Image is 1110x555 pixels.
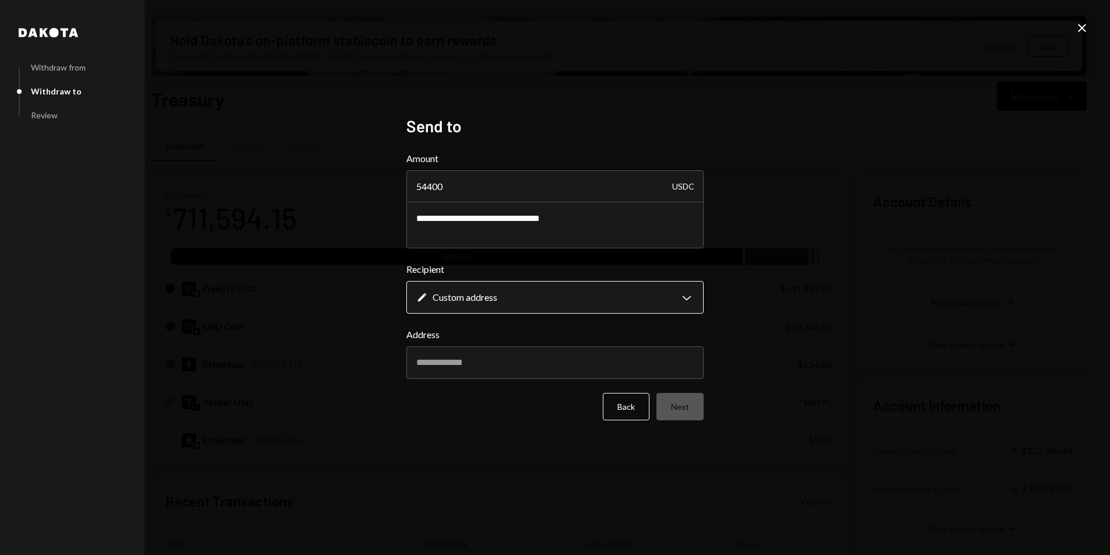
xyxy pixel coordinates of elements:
div: Review [31,110,58,120]
label: Recipient [406,262,704,276]
div: USDC [672,170,694,203]
div: Withdraw to [31,86,82,96]
button: Recipient [406,281,704,314]
h2: Send to [406,115,704,138]
input: Enter amount [406,170,704,203]
label: Address [406,328,704,342]
div: Withdraw from [31,62,86,72]
button: Back [603,393,649,420]
label: Amount [406,152,704,166]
